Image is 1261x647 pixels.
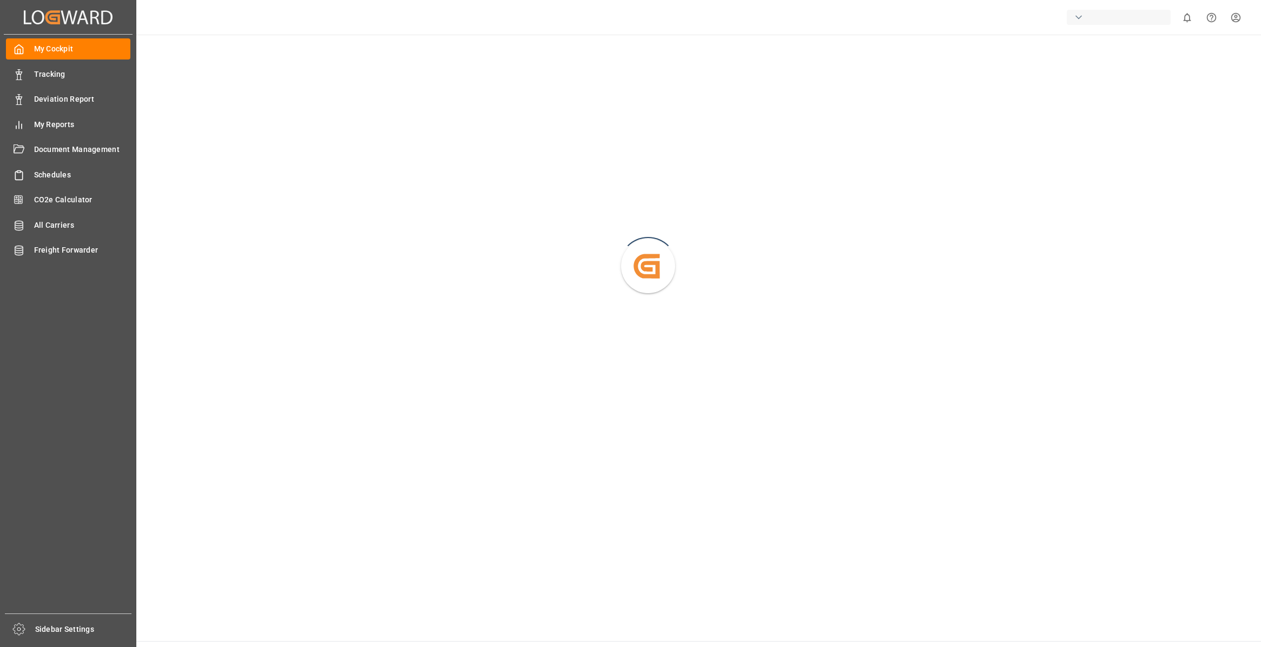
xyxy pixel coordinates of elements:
[6,214,130,235] a: All Carriers
[34,169,131,181] span: Schedules
[34,43,131,55] span: My Cockpit
[6,63,130,84] a: Tracking
[6,38,130,60] a: My Cockpit
[35,624,132,635] span: Sidebar Settings
[34,144,131,155] span: Document Management
[34,194,131,206] span: CO2e Calculator
[6,139,130,160] a: Document Management
[6,240,130,261] a: Freight Forwarder
[6,189,130,210] a: CO2e Calculator
[6,89,130,110] a: Deviation Report
[34,245,131,256] span: Freight Forwarder
[1175,5,1199,30] button: show 0 new notifications
[1199,5,1224,30] button: Help Center
[34,69,131,80] span: Tracking
[34,119,131,130] span: My Reports
[34,94,131,105] span: Deviation Report
[6,114,130,135] a: My Reports
[34,220,131,231] span: All Carriers
[6,164,130,185] a: Schedules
